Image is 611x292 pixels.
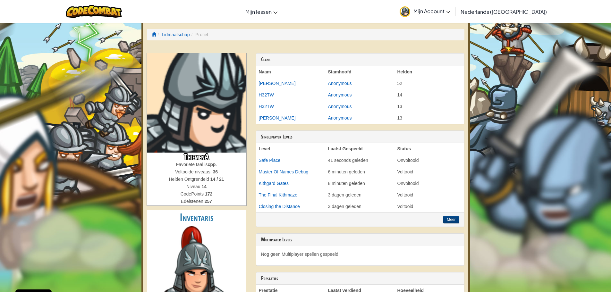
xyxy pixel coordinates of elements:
[176,162,208,167] span: Favoriete taal is
[213,169,218,174] strong: 36
[242,3,281,20] a: Mijn lessen
[256,66,326,78] th: Naam
[326,66,395,78] th: Stamhoofd
[162,32,190,37] a: Lidmaatschap
[443,216,459,223] button: Meer
[259,92,274,97] a: H32TW
[259,181,289,186] a: Kithgard Gates
[201,184,207,189] strong: 14
[205,199,212,204] strong: 257
[395,154,464,166] td: Onvoltooid
[147,210,246,225] h2: Inventaris
[259,169,309,174] a: Master Of Names Debug
[259,115,296,121] a: [PERSON_NAME]
[396,1,454,21] a: Mijn Account
[216,162,217,167] span: .
[395,143,464,154] th: Status
[326,166,395,178] td: 6 minuten geleden
[181,191,205,196] span: CodePoints
[395,78,464,89] td: 52
[259,81,296,86] a: [PERSON_NAME]
[395,166,464,178] td: Voltooid
[259,104,274,109] a: H32TW
[395,201,464,212] td: Voltooid
[169,177,210,182] span: Helden Ontgrendeld
[147,153,246,161] h3: ThiemenA
[326,154,395,166] td: 41 seconds geleden
[259,158,281,163] a: Safe Place
[413,8,450,14] span: Mijn Account
[245,8,272,15] span: Mijn lessen
[328,81,352,86] a: Anonymous
[256,143,326,154] th: Level
[205,191,212,196] strong: 172
[261,276,459,281] h3: Prestaties
[328,104,352,109] a: Anonymous
[259,204,300,209] a: Closing the Distance
[66,5,122,18] img: CodeCombat logo
[457,3,550,20] a: Nederlands ([GEOGRAPHIC_DATA])
[328,92,352,97] a: Anonymous
[259,192,298,197] a: The Final Kithmaze
[261,251,459,257] p: Nog geen Multiplayer spellen gespeeld.
[326,143,395,154] th: Laatst Gespeeld
[395,178,464,189] td: Onvoltooid
[395,112,464,124] td: 13
[328,115,352,121] a: Anonymous
[210,177,224,182] strong: 14 / 21
[395,189,464,201] td: Voltooid
[186,184,201,189] span: Niveau
[326,189,395,201] td: 3 dagen geleden
[326,178,395,189] td: 8 minuten geleden
[326,201,395,212] td: 3 dagen geleden
[175,169,213,174] span: Voltooide niveaus:
[208,162,216,167] strong: cpp
[400,6,410,17] img: avatar
[261,134,459,140] h3: Singleplayer Levels
[395,101,464,112] td: 13
[261,237,459,243] h3: Multiplayer Levels
[190,31,208,38] li: Profiel
[181,199,205,204] span: Edelstenen
[461,8,547,15] span: Nederlands ([GEOGRAPHIC_DATA])
[261,57,459,63] h3: Clans
[395,66,464,78] th: Helden
[395,89,464,101] td: 14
